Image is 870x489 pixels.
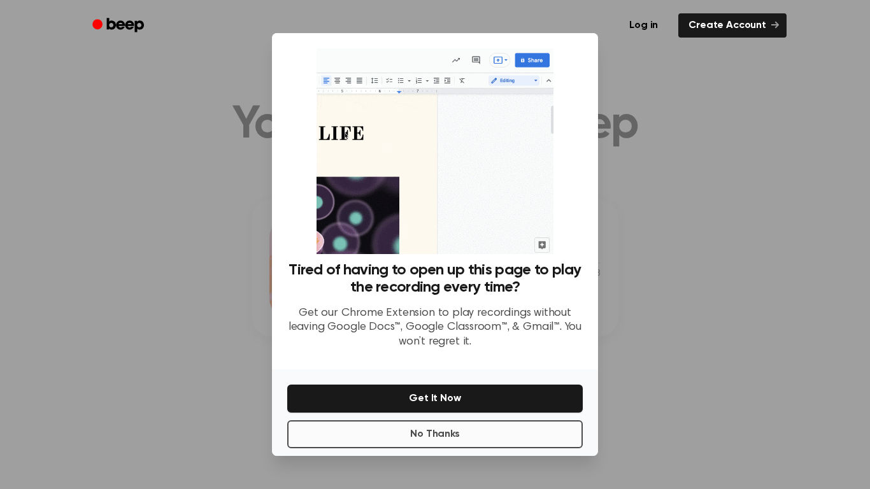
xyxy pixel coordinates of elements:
[317,48,553,254] img: Beep extension in action
[678,13,787,38] a: Create Account
[83,13,155,38] a: Beep
[617,11,671,40] a: Log in
[287,262,583,296] h3: Tired of having to open up this page to play the recording every time?
[287,420,583,448] button: No Thanks
[287,306,583,350] p: Get our Chrome Extension to play recordings without leaving Google Docs™, Google Classroom™, & Gm...
[287,385,583,413] button: Get It Now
